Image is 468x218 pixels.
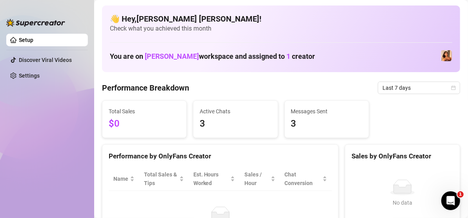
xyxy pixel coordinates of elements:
a: Discover Viral Videos [19,57,72,63]
iframe: Intercom live chat [441,191,460,210]
span: 3 [291,116,362,131]
span: 3 [200,116,271,131]
span: Total Sales & Tips [144,170,178,187]
div: No data [355,198,450,207]
span: Sales / Hour [244,170,269,187]
span: calendar [451,85,456,90]
h4: Performance Breakdown [102,82,189,93]
a: Setup [19,37,33,43]
span: [PERSON_NAME] [145,52,199,60]
span: Check what you achieved this month [110,24,452,33]
span: Messages Sent [291,107,362,116]
th: Sales / Hour [240,167,280,191]
span: Active Chats [200,107,271,116]
th: Total Sales & Tips [139,167,189,191]
span: 1 [286,52,290,60]
h4: 👋 Hey, [PERSON_NAME] [PERSON_NAME] ! [110,13,452,24]
span: Last 7 days [382,82,455,94]
div: Est. Hours Worked [193,170,229,187]
div: Sales by OnlyFans Creator [351,151,453,162]
th: Name [109,167,139,191]
span: Chat Conversion [285,170,321,187]
span: 1 [457,191,464,198]
img: logo-BBDzfeDw.svg [6,19,65,27]
span: $0 [109,116,180,131]
a: Settings [19,73,40,79]
span: Name [113,174,128,183]
h1: You are on workspace and assigned to creator [110,52,315,61]
span: Total Sales [109,107,180,116]
div: Performance by OnlyFans Creator [109,151,332,162]
img: Zariah (@tszariah) [441,50,452,61]
th: Chat Conversion [280,167,332,191]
